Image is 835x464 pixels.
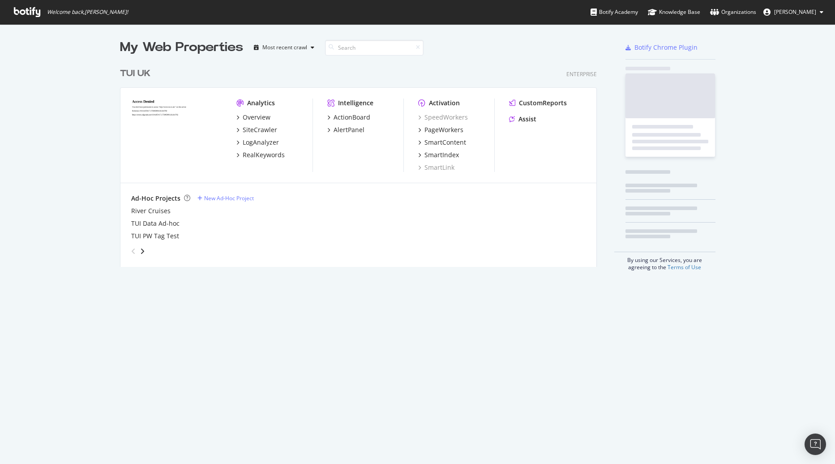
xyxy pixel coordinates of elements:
a: River Cruises [131,206,171,215]
a: SmartContent [418,138,466,147]
a: SiteCrawler [236,125,277,134]
div: Organizations [710,8,756,17]
div: Activation [429,99,460,107]
div: Botify Chrome Plugin [634,43,698,52]
a: SmartIndex [418,150,459,159]
div: grid [120,56,604,267]
button: [PERSON_NAME] [756,5,831,19]
div: SiteCrawler [243,125,277,134]
a: AlertPanel [327,125,364,134]
button: Most recent crawl [250,40,318,55]
div: SmartContent [424,138,466,147]
div: RealKeywords [243,150,285,159]
div: Most recent crawl [262,45,307,50]
div: Assist [518,115,536,124]
a: Overview [236,113,270,122]
div: ActionBoard [334,113,370,122]
div: New Ad-Hoc Project [204,194,254,202]
div: CustomReports [519,99,567,107]
div: Knowledge Base [648,8,700,17]
div: My Web Properties [120,39,243,56]
a: Assist [509,115,536,124]
a: Terms of Use [668,263,701,271]
div: Analytics [247,99,275,107]
a: RealKeywords [236,150,285,159]
a: TUI PW Tag Test [131,232,179,241]
div: Intelligence [338,99,373,107]
div: Enterprise [566,70,597,78]
div: PageWorkers [424,125,463,134]
div: AlertPanel [334,125,364,134]
div: angle-right [139,247,146,256]
div: TUI UK [120,67,150,80]
div: LogAnalyzer [243,138,279,147]
a: New Ad-Hoc Project [197,194,254,202]
div: Overview [243,113,270,122]
div: angle-left [128,244,139,258]
img: tui.co.uk [131,99,222,171]
div: SmartIndex [424,150,459,159]
div: Open Intercom Messenger [805,434,826,455]
a: ActionBoard [327,113,370,122]
div: Botify Academy [591,8,638,17]
a: PageWorkers [418,125,463,134]
a: SpeedWorkers [418,113,468,122]
div: Ad-Hoc Projects [131,194,180,203]
a: LogAnalyzer [236,138,279,147]
a: SmartLink [418,163,454,172]
a: TUI UK [120,67,154,80]
span: Antonis Melis [774,8,816,16]
a: CustomReports [509,99,567,107]
a: TUI Data Ad-hoc [131,219,180,228]
span: Welcome back, [PERSON_NAME] ! [47,9,128,16]
input: Search [325,40,424,56]
div: By using our Services, you are agreeing to the [614,252,715,271]
a: Botify Chrome Plugin [625,43,698,52]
